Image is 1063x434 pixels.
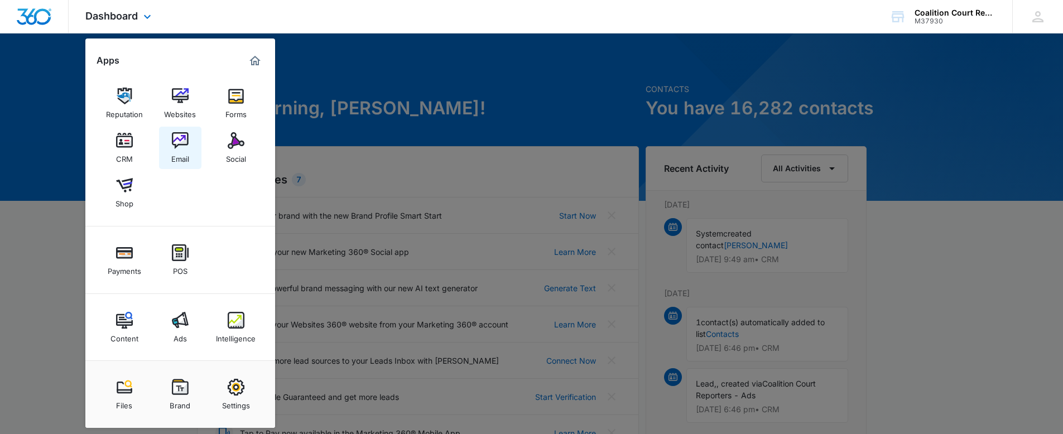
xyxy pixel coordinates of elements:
div: Settings [222,396,250,410]
a: Social [215,127,257,169]
a: Shop [103,171,146,214]
h2: Apps [97,55,119,66]
div: Forms [225,104,247,119]
div: account name [915,8,996,17]
a: CRM [103,127,146,169]
div: POS [173,261,187,276]
div: Shop [116,194,133,208]
a: Intelligence [215,306,257,349]
a: Brand [159,373,201,416]
a: Content [103,306,146,349]
div: Websites [164,104,196,119]
span: Dashboard [85,10,138,22]
div: Content [110,329,138,343]
div: Social [226,149,246,163]
a: Websites [159,82,201,124]
div: Ads [174,329,187,343]
a: Marketing 360® Dashboard [246,52,264,70]
a: Forms [215,82,257,124]
div: Files [116,396,132,410]
a: POS [159,239,201,281]
div: account id [915,17,996,25]
div: Payments [108,261,141,276]
a: Ads [159,306,201,349]
a: Reputation [103,82,146,124]
div: Reputation [106,104,143,119]
a: Settings [215,373,257,416]
div: CRM [116,149,133,163]
div: Email [171,149,189,163]
div: Brand [170,396,190,410]
a: Email [159,127,201,169]
div: Intelligence [216,329,256,343]
a: Files [103,373,146,416]
a: Payments [103,239,146,281]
